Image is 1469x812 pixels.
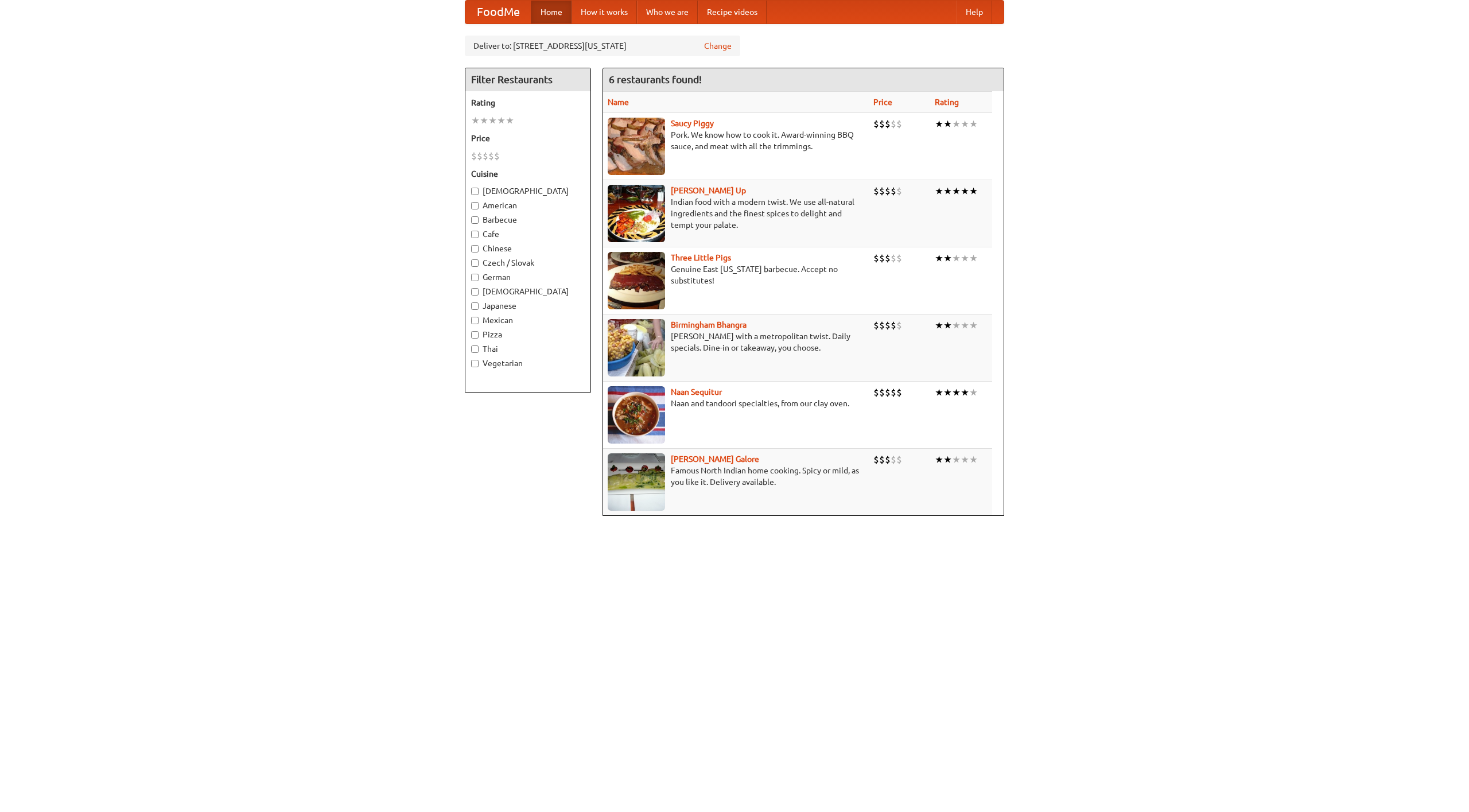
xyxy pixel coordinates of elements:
[471,243,585,254] label: Chinese
[471,314,585,326] label: Mexican
[961,252,969,265] li: ★
[471,133,585,144] h5: Price
[471,228,585,240] label: Cafe
[879,453,885,466] li: $
[879,386,885,399] li: $
[671,454,759,464] a: [PERSON_NAME] Galore
[891,185,896,197] li: $
[608,98,629,107] a: Name
[935,386,943,399] li: ★
[608,118,665,175] img: saucy.jpg
[483,150,488,162] li: $
[961,319,969,332] li: ★
[896,319,902,332] li: $
[497,114,506,127] li: ★
[471,329,585,340] label: Pizza
[891,319,896,332] li: $
[609,74,702,85] ng-pluralize: 6 restaurants found!
[952,185,961,197] li: ★
[969,319,978,332] li: ★
[698,1,767,24] a: Recipe videos
[471,331,479,339] input: Pizza
[961,118,969,130] li: ★
[671,186,746,195] a: [PERSON_NAME] Up
[885,252,891,265] li: $
[961,453,969,466] li: ★
[943,185,952,197] li: ★
[471,114,480,127] li: ★
[957,1,992,24] a: Help
[608,453,665,511] img: currygalore.jpg
[608,465,864,488] p: Famous North Indian home cooking. Spicy or mild, as you like it. Delivery available.
[873,98,892,107] a: Price
[935,252,943,265] li: ★
[885,319,891,332] li: $
[961,386,969,399] li: ★
[471,188,479,195] input: [DEMOGRAPHIC_DATA]
[891,252,896,265] li: $
[885,386,891,399] li: $
[935,185,943,197] li: ★
[879,252,885,265] li: $
[488,114,497,127] li: ★
[608,398,864,409] p: Naan and tandoori specialties, from our clay oven.
[572,1,637,24] a: How it works
[896,386,902,399] li: $
[608,129,864,152] p: Pork. We know how to cook it. Award-winning BBQ sauce, and meat with all the trimmings.
[471,216,479,224] input: Barbecue
[608,331,864,353] p: [PERSON_NAME] with a metropolitan twist. Daily specials. Dine-in or takeaway, you choose.
[943,386,952,399] li: ★
[885,185,891,197] li: $
[896,185,902,197] li: $
[608,185,665,242] img: curryup.jpg
[896,118,902,130] li: $
[471,257,585,269] label: Czech / Slovak
[671,320,747,329] a: Birmingham Bhangra
[477,150,483,162] li: $
[896,252,902,265] li: $
[935,453,943,466] li: ★
[465,36,740,56] div: Deliver to: [STREET_ADDRESS][US_STATE]
[891,386,896,399] li: $
[471,202,479,209] input: American
[480,114,488,127] li: ★
[896,453,902,466] li: $
[471,317,479,324] input: Mexican
[608,252,665,309] img: littlepigs.jpg
[952,453,961,466] li: ★
[935,319,943,332] li: ★
[471,245,479,252] input: Chinese
[637,1,698,24] a: Who we are
[471,271,585,283] label: German
[943,252,952,265] li: ★
[608,386,665,444] img: naansequitur.jpg
[961,185,969,197] li: ★
[471,274,479,281] input: German
[494,150,500,162] li: $
[471,97,585,108] h5: Rating
[671,387,722,397] b: Naan Sequitur
[608,319,665,376] img: bhangra.jpg
[969,185,978,197] li: ★
[471,200,585,211] label: American
[969,386,978,399] li: ★
[879,185,885,197] li: $
[873,386,879,399] li: $
[885,453,891,466] li: $
[671,119,714,128] a: Saucy Piggy
[952,118,961,130] li: ★
[873,453,879,466] li: $
[471,345,479,353] input: Thai
[471,168,585,180] h5: Cuisine
[873,252,879,265] li: $
[873,185,879,197] li: $
[465,68,590,91] h4: Filter Restaurants
[943,319,952,332] li: ★
[879,319,885,332] li: $
[471,300,585,312] label: Japanese
[952,319,961,332] li: ★
[471,214,585,226] label: Barbecue
[471,231,479,238] input: Cafe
